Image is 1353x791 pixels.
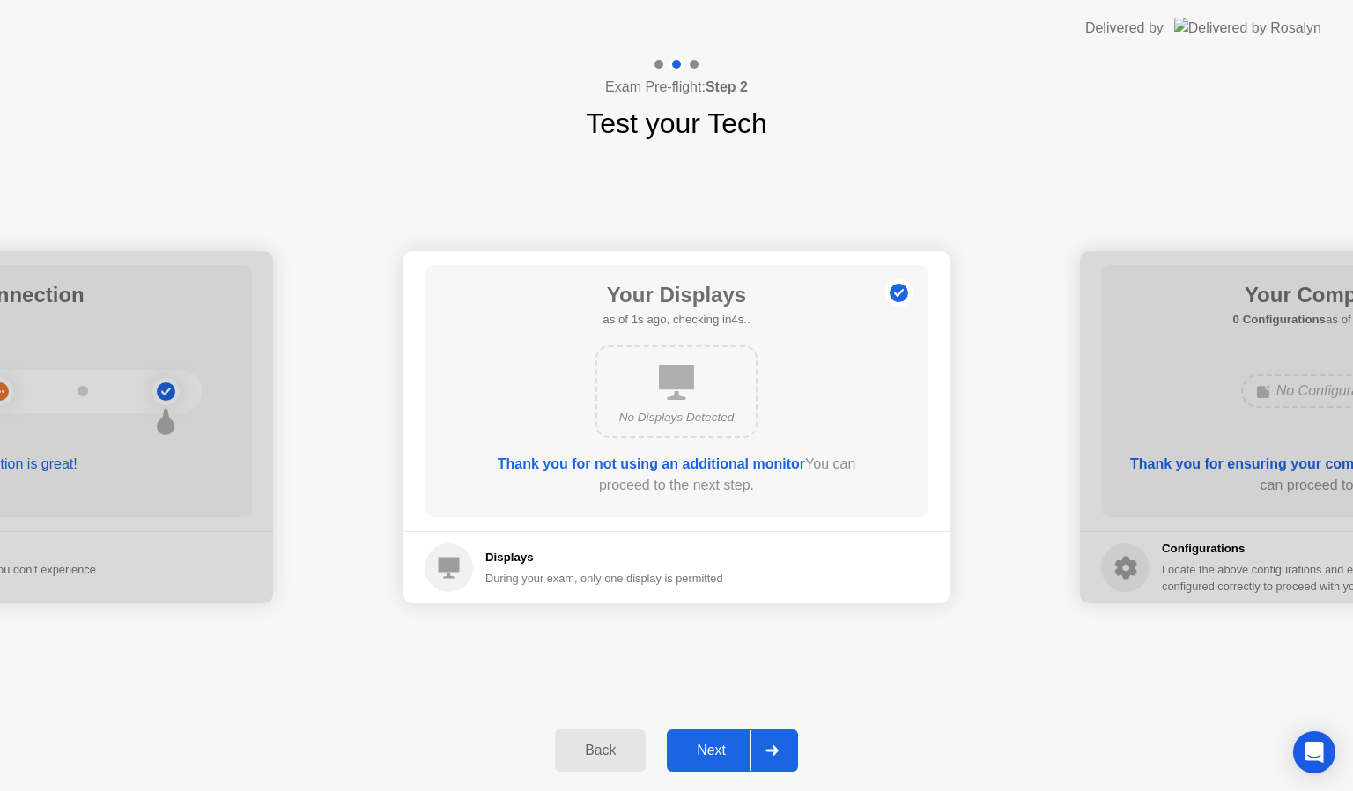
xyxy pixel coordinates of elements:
[672,743,750,758] div: Next
[603,311,750,329] h5: as of 1s ago, checking in4s..
[1174,18,1321,38] img: Delivered by Rosalyn
[498,456,805,471] b: Thank you for not using an additional monitor
[475,454,878,496] div: You can proceed to the next step.
[706,79,748,94] b: Step 2
[1085,18,1164,39] div: Delivered by
[1293,731,1335,773] div: Open Intercom Messenger
[555,729,646,772] button: Back
[560,743,640,758] div: Back
[485,570,723,587] div: During your exam, only one display is permitted
[603,279,750,311] h1: Your Displays
[485,549,723,566] h5: Displays
[586,102,767,144] h1: Test your Tech
[605,77,748,98] h4: Exam Pre-flight:
[667,729,798,772] button: Next
[611,409,742,426] div: No Displays Detected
